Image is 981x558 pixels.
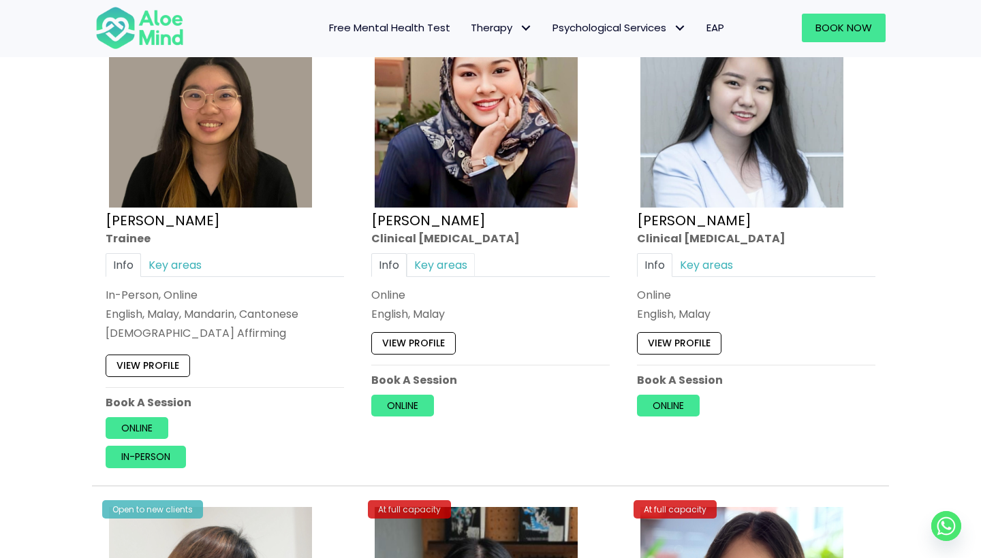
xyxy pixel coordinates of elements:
[109,5,312,208] img: Profile – Xin Yi
[407,253,475,277] a: Key areas
[552,20,686,35] span: Psychological Services
[802,14,886,42] a: Book Now
[102,500,203,519] div: Open to new clients
[106,287,344,303] div: In-Person, Online
[371,395,434,416] a: Online
[202,14,734,42] nav: Menu
[637,395,700,416] a: Online
[637,306,875,322] p: English, Malay
[371,372,610,388] p: Book A Session
[637,231,875,246] div: Clinical [MEDICAL_DATA]
[516,18,535,38] span: Therapy: submenu
[106,211,220,230] a: [PERSON_NAME]
[141,253,209,277] a: Key areas
[931,511,961,541] a: Whatsapp
[95,5,184,50] img: Aloe mind Logo
[371,211,486,230] a: [PERSON_NAME]
[106,253,141,277] a: Info
[637,253,672,277] a: Info
[672,253,741,277] a: Key areas
[634,500,717,519] div: At full capacity
[371,333,456,355] a: View profile
[471,20,532,35] span: Therapy
[637,372,875,388] p: Book A Session
[670,18,689,38] span: Psychological Services: submenu
[368,500,451,519] div: At full capacity
[637,287,875,303] div: Online
[542,14,696,42] a: Psychological ServicesPsychological Services: submenu
[375,5,578,208] img: Yasmin Clinical Psychologist
[371,253,407,277] a: Info
[461,14,542,42] a: TherapyTherapy: submenu
[106,231,344,246] div: Trainee
[106,326,344,342] div: [DEMOGRAPHIC_DATA] Affirming
[106,395,344,410] p: Book A Session
[706,20,724,35] span: EAP
[640,5,843,208] img: Yen Li Clinical Psychologist
[106,417,168,439] a: Online
[371,306,610,322] p: English, Malay
[371,231,610,246] div: Clinical [MEDICAL_DATA]
[815,20,872,35] span: Book Now
[371,287,610,303] div: Online
[106,355,190,377] a: View profile
[696,14,734,42] a: EAP
[106,306,344,322] p: English, Malay, Mandarin, Cantonese
[637,211,751,230] a: [PERSON_NAME]
[319,14,461,42] a: Free Mental Health Test
[106,446,186,468] a: In-person
[329,20,450,35] span: Free Mental Health Test
[637,333,721,355] a: View profile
